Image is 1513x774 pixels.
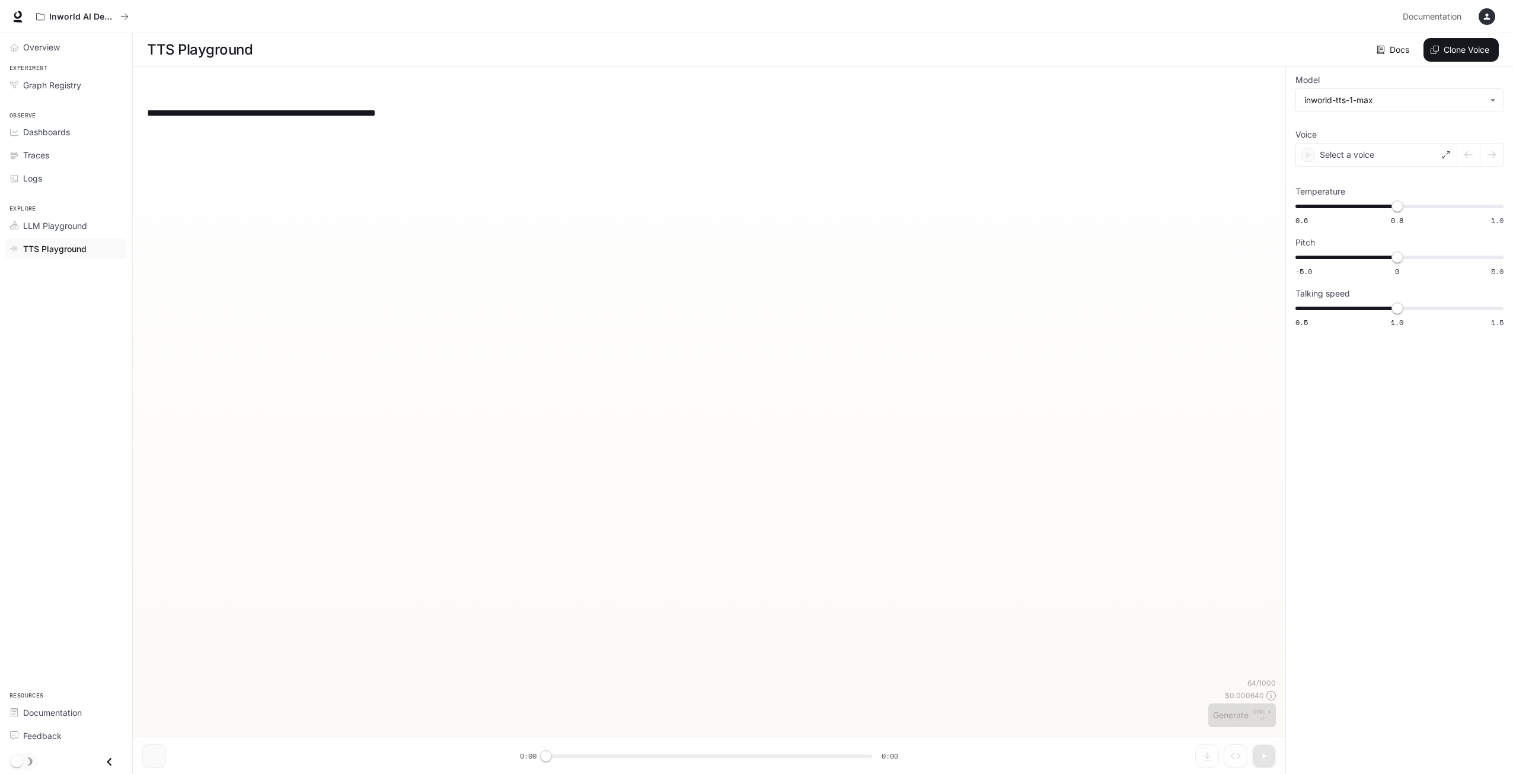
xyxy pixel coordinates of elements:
[23,126,70,138] span: Dashboards
[1304,94,1484,106] div: inworld-tts-1-max
[1423,38,1499,62] button: Clone Voice
[1295,76,1320,84] p: Model
[23,243,87,255] span: TTS Playground
[1491,266,1504,276] span: 5.0
[23,41,60,53] span: Overview
[1320,149,1374,161] p: Select a voice
[1491,215,1504,225] span: 1.0
[5,37,127,58] a: Overview
[5,75,127,95] a: Graph Registry
[1295,215,1308,225] span: 0.6
[1491,317,1504,327] span: 1.5
[1295,266,1312,276] span: -5.0
[1295,187,1345,196] p: Temperature
[1225,690,1264,700] p: $ 0.000640
[1391,317,1403,327] span: 1.0
[5,145,127,165] a: Traces
[23,172,42,184] span: Logs
[23,219,87,232] span: LLM Playground
[5,702,127,723] a: Documentation
[1395,266,1399,276] span: 0
[1295,289,1350,298] p: Talking speed
[23,79,81,91] span: Graph Registry
[1391,215,1403,225] span: 0.8
[1295,130,1317,139] p: Voice
[31,5,134,28] button: All workspaces
[1374,38,1414,62] a: Docs
[23,149,49,161] span: Traces
[23,730,62,742] span: Feedback
[1295,317,1308,327] span: 0.5
[1247,678,1276,688] p: 64 / 1000
[49,12,116,22] p: Inworld AI Demos
[147,38,253,62] h1: TTS Playground
[96,750,123,774] button: Close drawer
[1295,238,1315,247] p: Pitch
[5,122,127,142] a: Dashboards
[5,725,127,746] a: Feedback
[1403,9,1461,24] span: Documentation
[11,754,23,767] span: Dark mode toggle
[5,215,127,236] a: LLM Playground
[5,168,127,189] a: Logs
[1398,5,1470,28] a: Documentation
[1296,89,1503,112] div: inworld-tts-1-max
[23,706,82,719] span: Documentation
[5,238,127,259] a: TTS Playground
